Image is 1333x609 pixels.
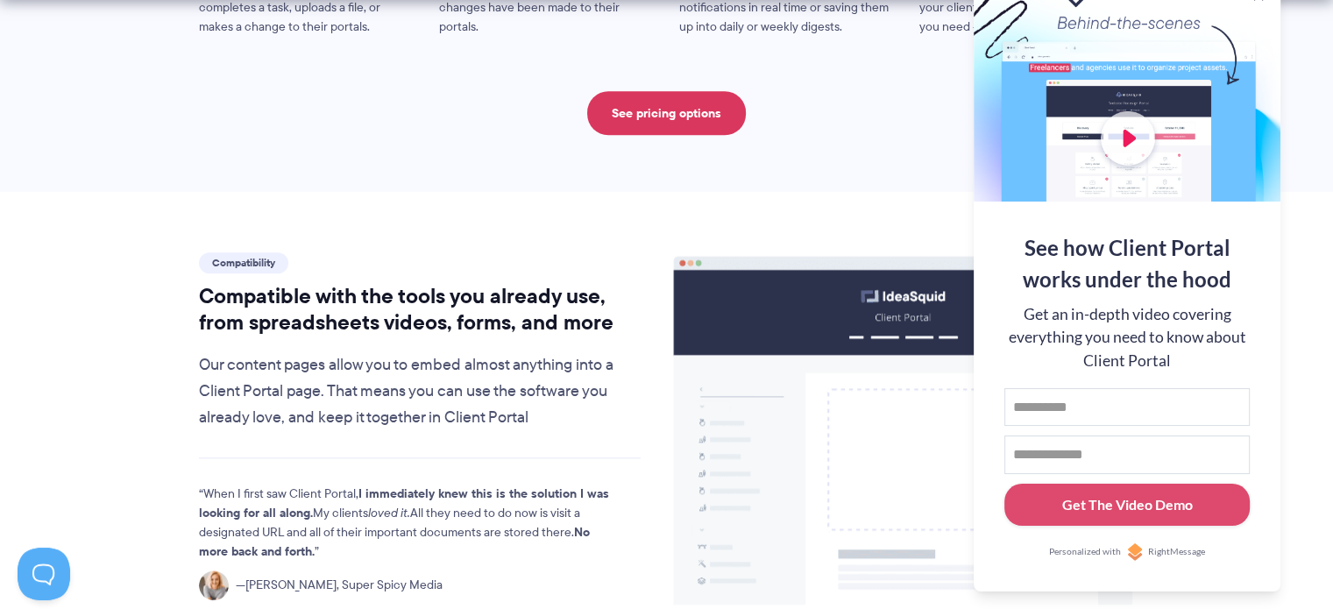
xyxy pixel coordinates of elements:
span: RightMessage [1148,545,1205,559]
iframe: Toggle Customer Support [18,548,70,600]
div: See how Client Portal works under the hood [1004,232,1250,295]
p: Our content pages allow you to embed almost anything into a Client Portal page. That means you ca... [199,352,642,431]
button: Get The Video Demo [1004,484,1250,527]
div: Get The Video Demo [1062,494,1193,515]
span: Personalized with [1049,545,1121,559]
a: Personalized withRightMessage [1004,543,1250,561]
p: When I first saw Client Portal, My clients All they need to do now is visit a designated URL and ... [199,485,611,562]
div: Get an in-depth video covering everything you need to know about Client Portal [1004,303,1250,372]
span: [PERSON_NAME], Super Spicy Media [236,576,443,595]
em: loved it. [368,504,410,521]
img: Personalized with RightMessage [1126,543,1144,561]
strong: No more back and forth. [199,522,590,561]
h2: Compatible with the tools you already use, from spreadsheets videos, forms, and more [199,283,642,336]
span: Compatibility [199,252,288,273]
strong: I immediately knew this is the solution I was looking for all along. [199,484,609,522]
a: See pricing options [587,91,746,135]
